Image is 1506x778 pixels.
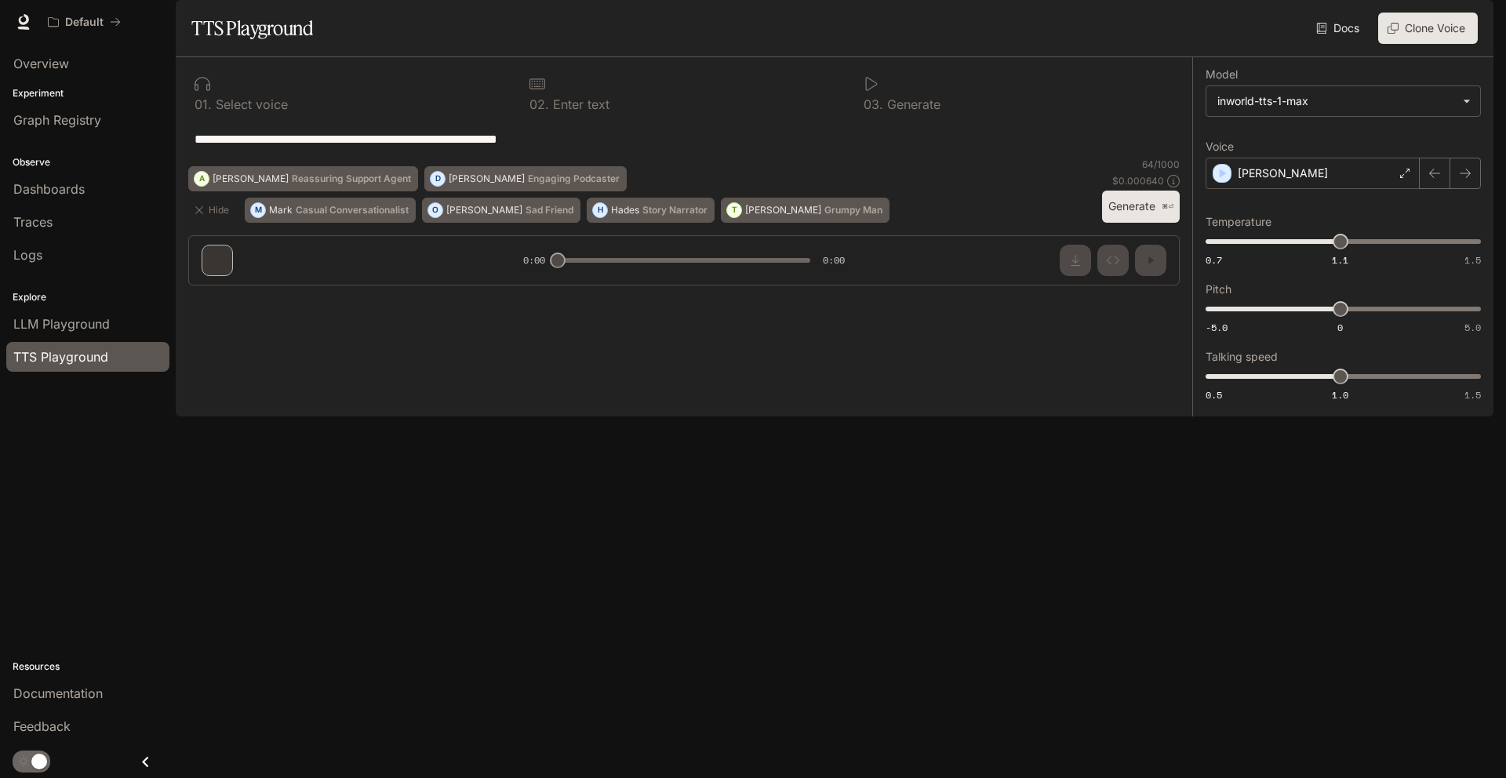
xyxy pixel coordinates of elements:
[1464,321,1481,334] span: 5.0
[212,98,288,111] p: Select voice
[431,166,445,191] div: D
[1162,202,1173,212] p: ⌘⏎
[1112,174,1164,187] p: $ 0.000640
[526,205,573,215] p: Sad Friend
[269,205,293,215] p: Mark
[1332,253,1348,267] span: 1.1
[1206,351,1278,362] p: Talking speed
[1206,141,1234,152] p: Voice
[65,16,104,29] p: Default
[422,198,580,223] button: O[PERSON_NAME]Sad Friend
[587,198,715,223] button: HHadesStory Narrator
[1238,165,1328,181] p: [PERSON_NAME]
[549,98,609,111] p: Enter text
[449,174,525,184] p: [PERSON_NAME]
[191,13,313,44] h1: TTS Playground
[1206,321,1228,334] span: -5.0
[864,98,883,111] p: 0 3 .
[528,174,620,184] p: Engaging Podcaster
[1464,253,1481,267] span: 1.5
[446,205,522,215] p: [PERSON_NAME]
[1206,388,1222,402] span: 0.5
[41,6,128,38] button: All workspaces
[424,166,627,191] button: D[PERSON_NAME]Engaging Podcaster
[245,198,416,223] button: MMarkCasual Conversationalist
[593,198,607,223] div: H
[1206,284,1231,295] p: Pitch
[195,98,212,111] p: 0 1 .
[1206,216,1271,227] p: Temperature
[1337,321,1343,334] span: 0
[883,98,940,111] p: Generate
[296,205,409,215] p: Casual Conversationalist
[1206,69,1238,80] p: Model
[292,174,411,184] p: Reassuring Support Agent
[188,198,238,223] button: Hide
[721,198,889,223] button: T[PERSON_NAME]Grumpy Man
[188,166,418,191] button: A[PERSON_NAME]Reassuring Support Agent
[1313,13,1366,44] a: Docs
[1378,13,1478,44] button: Clone Voice
[642,205,708,215] p: Story Narrator
[529,98,549,111] p: 0 2 .
[428,198,442,223] div: O
[1332,388,1348,402] span: 1.0
[195,166,209,191] div: A
[727,198,741,223] div: T
[1464,388,1481,402] span: 1.5
[213,174,289,184] p: [PERSON_NAME]
[1206,86,1480,116] div: inworld-tts-1-max
[1142,158,1180,171] p: 64 / 1000
[745,205,821,215] p: [PERSON_NAME]
[824,205,882,215] p: Grumpy Man
[251,198,265,223] div: M
[1206,253,1222,267] span: 0.7
[1102,191,1180,223] button: Generate⌘⏎
[611,205,639,215] p: Hades
[1217,93,1455,109] div: inworld-tts-1-max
